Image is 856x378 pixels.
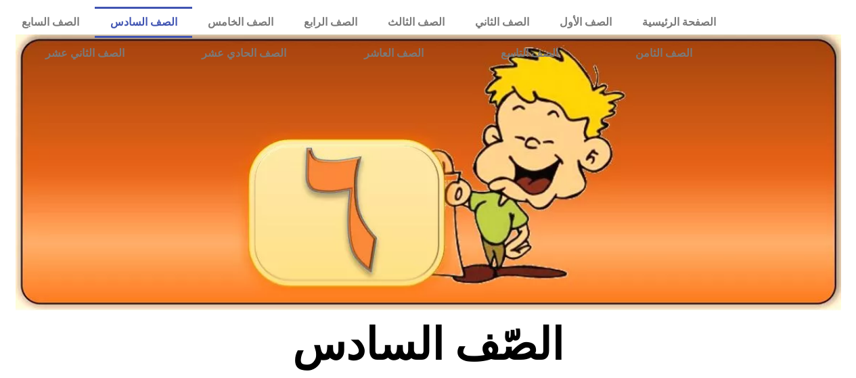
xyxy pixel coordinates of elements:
a: الصفحة الرئيسية [627,7,731,38]
a: الصف السادس [95,7,192,38]
a: الصف الثالث [372,7,459,38]
a: الصف الأول [544,7,627,38]
a: الصف الثاني عشر [7,38,163,69]
a: الصف الرابع [288,7,372,38]
a: الصف التاسع [462,38,597,69]
a: الصف السابع [7,7,95,38]
a: الصف الخامس [192,7,288,38]
a: الصف الثاني [459,7,544,38]
h2: الصّف السادس [204,318,652,371]
a: الصف العاشر [325,38,462,69]
a: الصف الثامن [597,38,731,69]
a: الصف الحادي عشر [163,38,325,69]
